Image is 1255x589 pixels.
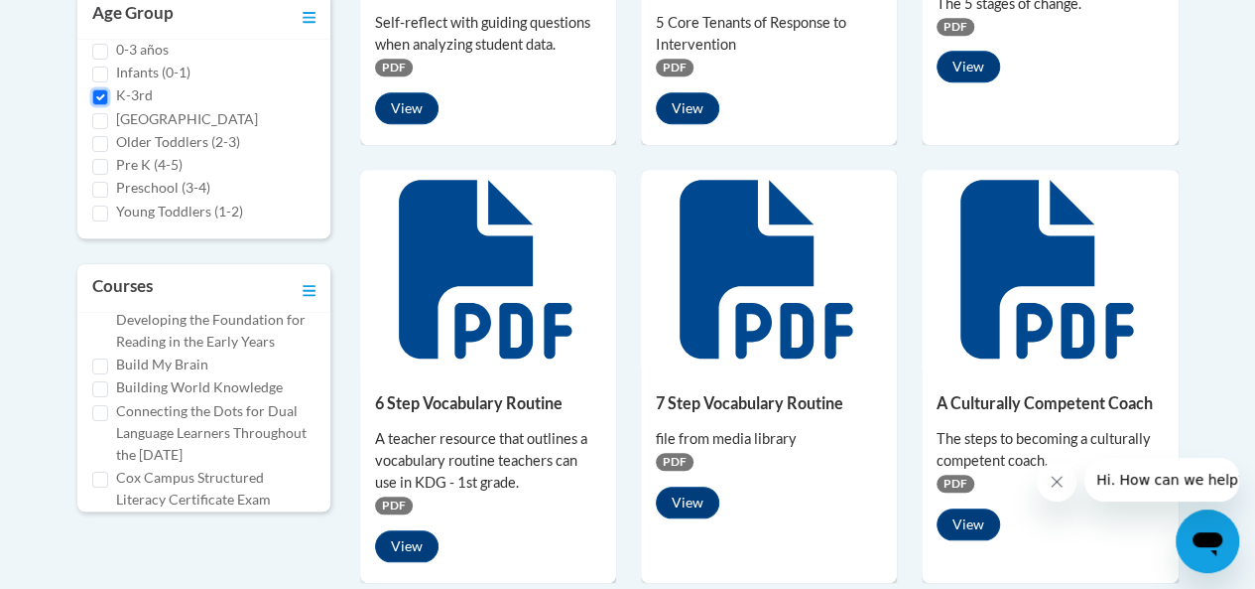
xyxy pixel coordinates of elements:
[116,467,315,511] label: Cox Campus Structured Literacy Certificate Exam
[656,92,719,124] button: View
[375,530,439,562] button: View
[116,287,315,353] label: An Ecosystem Approach to Developing the Foundation for Reading in the Early Years
[937,18,974,36] span: PDF
[116,108,258,130] label: [GEOGRAPHIC_DATA]
[937,51,1000,82] button: View
[375,92,439,124] button: View
[12,14,161,30] span: Hi. How can we help?
[656,393,882,412] h5: 7 Step Vocabulary Routine
[375,497,413,515] span: PDF
[937,393,1163,412] h5: A Culturally Competent Coach
[116,131,240,153] label: Older Toddlers (2-3)
[116,201,243,222] label: Young Toddlers (1-2)
[116,62,190,83] label: Infants (0-1)
[1084,458,1239,502] iframe: Message from company
[92,274,153,302] h3: Courses
[656,487,719,518] button: View
[375,428,601,494] div: A teacher resource that outlines a vocabulary routine teachers can use in KDG - 1st grade.
[656,12,882,56] div: 5 Core Tenants of Response to Intervention
[116,84,153,106] label: K-3rd
[656,59,693,76] span: PDF
[656,428,882,450] div: file from media library
[116,376,283,398] label: Building World Knowledge
[1176,510,1239,573] iframe: Button to launch messaging window
[116,177,210,199] label: Preschool (3-4)
[92,1,174,29] h3: Age Group
[656,453,693,471] span: PDF
[937,428,1163,472] div: The steps to becoming a culturally competent coach.
[1037,462,1076,502] iframe: Close message
[375,12,601,56] div: Self-reflect with guiding questions when analyzing student data.
[375,59,413,76] span: PDF
[303,1,315,29] a: Toggle collapse
[303,274,315,302] a: Toggle collapse
[116,154,183,176] label: Pre K (4-5)
[937,509,1000,540] button: View
[375,393,601,412] h5: 6 Step Vocabulary Routine
[937,475,974,493] span: PDF
[116,354,208,375] label: Build My Brain
[116,39,169,61] label: 0-3 años
[116,400,315,466] label: Connecting the Dots for Dual Language Learners Throughout the [DATE]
